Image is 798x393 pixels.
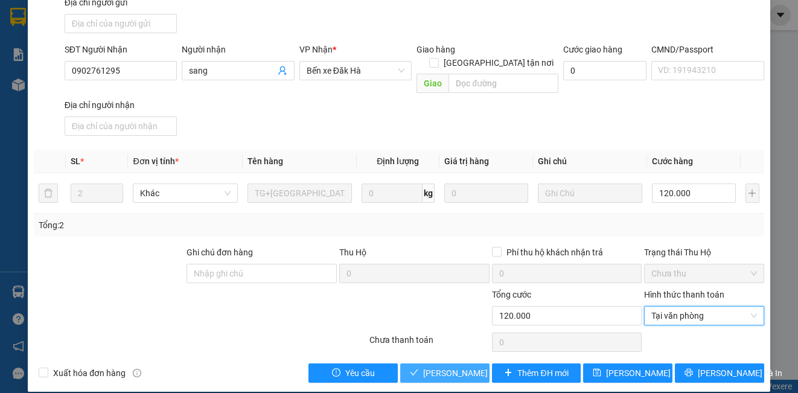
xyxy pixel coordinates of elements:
[377,156,419,166] span: Định lượng
[182,43,294,56] div: Người nhận
[65,117,177,136] input: Địa chỉ của người nhận
[65,98,177,112] div: Địa chỉ người nhận
[745,184,759,203] button: plus
[444,184,528,203] input: 0
[133,369,141,377] span: info-circle
[339,248,366,257] span: Thu Hộ
[606,366,703,380] span: [PERSON_NAME] thay đổi
[444,156,489,166] span: Giá trị hàng
[345,366,375,380] span: Yêu cầu
[651,43,764,56] div: CMND/Passport
[39,184,58,203] button: delete
[247,156,283,166] span: Tên hàng
[583,363,672,383] button: save[PERSON_NAME] thay đổi
[563,61,646,80] input: Cước giao hàng
[247,184,352,203] input: VD: Bàn, Ghế
[423,366,539,380] span: [PERSON_NAME] và Giao hàng
[308,363,398,383] button: exclamation-circleYêu cầu
[675,363,764,383] button: printer[PERSON_NAME] và In
[299,45,333,54] span: VP Nhận
[593,368,601,378] span: save
[492,363,581,383] button: plusThêm ĐH mới
[368,333,490,354] div: Chưa thanh toán
[685,368,693,378] span: printer
[307,62,404,80] span: Bến xe Đăk Hà
[750,312,758,319] span: close-circle
[423,184,435,203] span: kg
[448,74,558,93] input: Dọc đường
[504,368,512,378] span: plus
[538,184,642,203] input: Ghi Chú
[651,307,756,325] span: Tại văn phòng
[417,45,455,54] span: Giao hàng
[65,43,177,56] div: SĐT Người Nhận
[400,363,490,383] button: check[PERSON_NAME] và Giao hàng
[187,248,253,257] label: Ghi chú đơn hàng
[644,290,724,299] label: Hình thức thanh toán
[651,264,756,283] span: Chưa thu
[417,74,448,93] span: Giao
[533,150,647,173] th: Ghi chú
[492,290,531,299] span: Tổng cước
[332,368,340,378] span: exclamation-circle
[65,14,177,33] input: Địa chỉ của người gửi
[644,246,764,259] div: Trạng thái Thu Hộ
[39,219,309,232] div: Tổng: 2
[652,156,693,166] span: Cước hàng
[278,66,287,75] span: user-add
[517,366,568,380] span: Thêm ĐH mới
[140,184,230,202] span: Khác
[133,156,178,166] span: Đơn vị tính
[410,368,418,378] span: check
[71,156,80,166] span: SL
[439,56,558,69] span: [GEOGRAPHIC_DATA] tận nơi
[502,246,608,259] span: Phí thu hộ khách nhận trả
[48,366,130,380] span: Xuất hóa đơn hàng
[698,366,782,380] span: [PERSON_NAME] và In
[187,264,337,283] input: Ghi chú đơn hàng
[563,45,622,54] label: Cước giao hàng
